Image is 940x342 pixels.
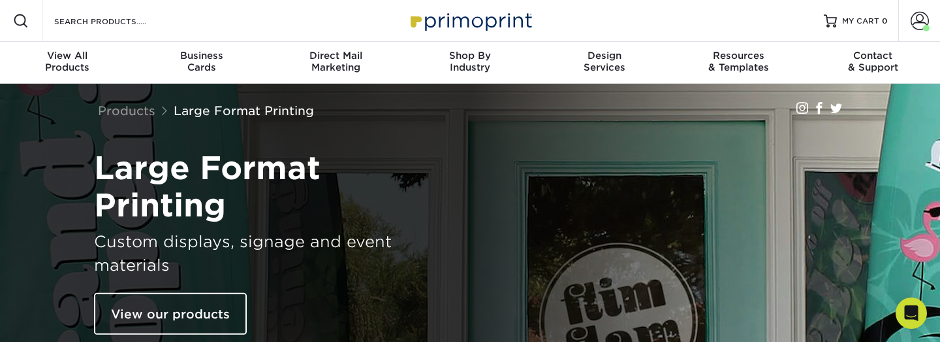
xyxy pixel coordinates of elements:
a: Shop ByIndustry [403,42,537,84]
div: Open Intercom Messenger [896,298,927,329]
span: Resources [672,50,806,61]
a: Products [98,103,155,118]
span: Design [537,50,672,61]
a: Resources& Templates [672,42,806,84]
a: Direct MailMarketing [268,42,403,84]
h3: Custom displays, signage and event materials [94,230,420,277]
span: MY CART [842,16,879,27]
h1: Large Format Printing [94,149,420,224]
div: Services [537,50,672,73]
a: Contact& Support [806,42,940,84]
input: SEARCH PRODUCTS..... [53,13,180,29]
div: Cards [134,50,269,73]
a: BusinessCards [134,42,269,84]
span: Contact [806,50,940,61]
div: Industry [403,50,537,73]
a: DesignServices [537,42,672,84]
iframe: Google Customer Reviews [3,302,111,337]
img: Primoprint [405,7,535,35]
a: Large Format Printing [174,103,314,118]
span: Shop By [403,50,537,61]
div: & Support [806,50,940,73]
div: & Templates [672,50,806,73]
span: Direct Mail [268,50,403,61]
span: Business [134,50,269,61]
a: View our products [94,293,247,335]
span: 0 [882,16,888,26]
div: Marketing [268,50,403,73]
